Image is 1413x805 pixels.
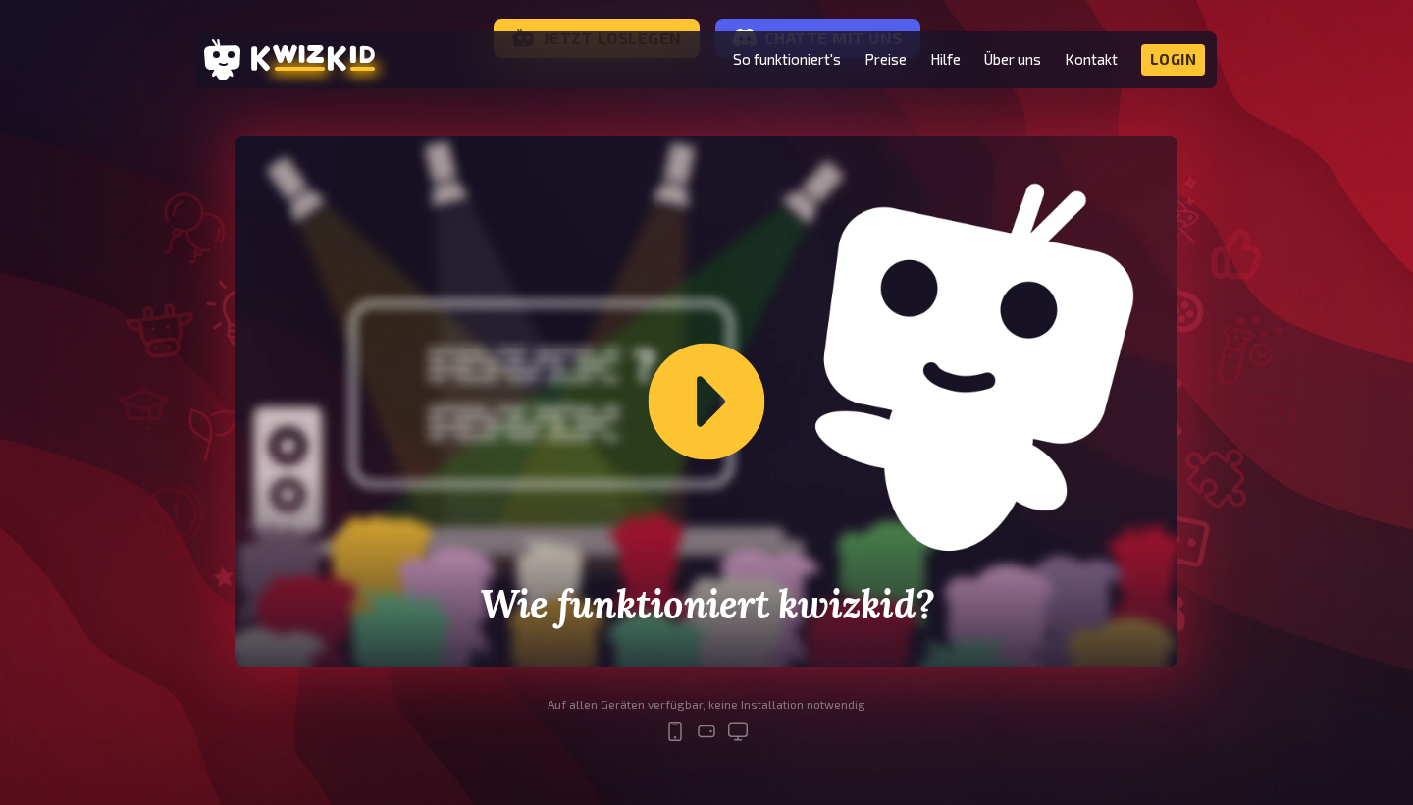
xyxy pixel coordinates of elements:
[695,720,718,743] svg: tablet
[663,720,687,743] svg: mobile
[715,19,920,58] a: Chatte mit uns
[424,582,989,627] h2: Wie funktioniert kwizkid?
[1141,44,1206,76] a: Login
[548,698,865,712] div: Auf allen Geräten verfügbar, keine Installation notwendig
[494,19,700,58] a: Jetzt loslegen
[864,51,907,68] a: Preise
[930,51,961,68] a: Hilfe
[984,51,1041,68] a: Über uns
[733,51,841,68] a: So funktioniert's
[1065,51,1118,68] a: Kontakt
[726,720,750,743] svg: desktop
